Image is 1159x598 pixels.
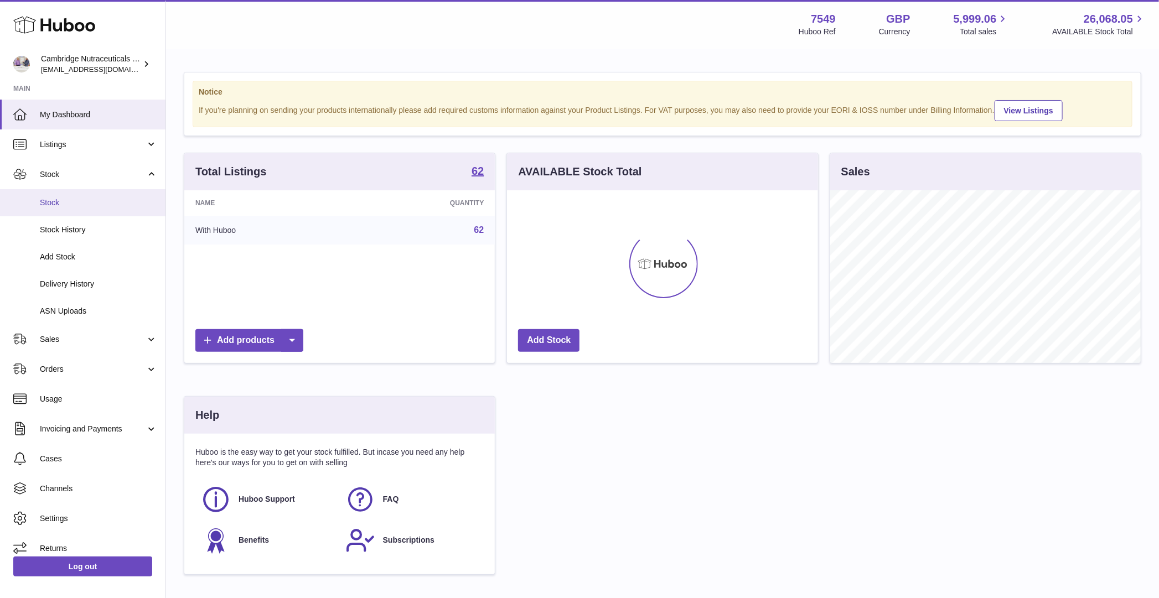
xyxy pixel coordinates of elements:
h3: Total Listings [195,164,267,179]
span: Stock [40,197,157,208]
div: Currency [879,27,910,37]
img: qvc@camnutra.com [13,56,30,72]
a: Log out [13,557,152,576]
span: My Dashboard [40,110,157,120]
span: Benefits [239,535,269,545]
span: 5,999.06 [954,12,997,27]
th: Name [184,190,348,216]
span: AVAILABLE Stock Total [1052,27,1146,37]
span: Huboo Support [239,494,295,505]
a: 5,999.06 Total sales [954,12,1010,37]
span: Settings [40,513,157,524]
span: Stock [40,169,146,180]
span: Channels [40,483,157,494]
span: [EMAIL_ADDRESS][DOMAIN_NAME] [41,65,163,74]
span: Stock History [40,225,157,235]
span: Returns [40,543,157,554]
span: Subscriptions [383,535,434,545]
span: Orders [40,364,146,375]
a: Benefits [201,526,334,555]
span: Sales [40,334,146,345]
a: Add products [195,329,303,352]
a: Subscriptions [345,526,479,555]
span: Add Stock [40,252,157,262]
span: Delivery History [40,279,157,289]
span: Cases [40,454,157,464]
div: If you're planning on sending your products internationally please add required customs informati... [199,98,1126,121]
div: Cambridge Nutraceuticals Ltd [41,54,141,75]
span: 26,068.05 [1084,12,1133,27]
strong: 62 [472,165,484,176]
h3: Help [195,408,219,423]
a: FAQ [345,485,479,514]
a: 26,068.05 AVAILABLE Stock Total [1052,12,1146,37]
strong: GBP [886,12,910,27]
h3: Sales [841,164,870,179]
span: Listings [40,139,146,150]
p: Huboo is the easy way to get your stock fulfilled. But incase you need any help here's our ways f... [195,447,484,468]
span: FAQ [383,494,399,505]
a: Add Stock [518,329,579,352]
span: Invoicing and Payments [40,424,146,434]
span: ASN Uploads [40,306,157,316]
span: Usage [40,394,157,404]
span: Total sales [960,27,1009,37]
a: View Listings [995,100,1063,121]
div: Huboo Ref [799,27,836,37]
strong: Notice [199,87,1126,97]
td: With Huboo [184,216,348,245]
h3: AVAILABLE Stock Total [518,164,641,179]
th: Quantity [348,190,495,216]
strong: 7549 [811,12,836,27]
a: 62 [474,225,484,235]
a: 62 [472,165,484,179]
a: Huboo Support [201,485,334,514]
